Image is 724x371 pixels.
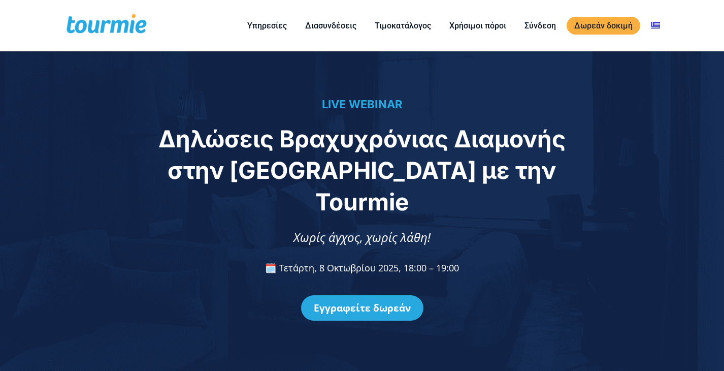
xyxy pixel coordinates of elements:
[367,19,439,32] a: Τιμοκατάλογος
[567,17,640,35] a: Δωρεάν δοκιμή
[240,19,294,32] a: Υπηρεσίες
[265,262,459,274] span: 🗓️ Τετάρτη, 8 Οκτωβρίου 2025, 18:00 – 19:00
[158,125,566,216] span: Δηλώσεις Βραχυχρόνιας Διαμονής στην [GEOGRAPHIC_DATA] με την Tourmie
[298,19,364,32] a: Διασυνδέσεις
[517,19,564,32] a: Σύνδεση
[293,229,431,245] span: Χωρίς άγχος, χωρίς λάθη!
[322,98,403,111] span: LIVE WEBINAR
[301,295,423,321] a: Εγγραφείτε δωρεάν
[442,19,514,32] a: Χρήσιμοι πόροι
